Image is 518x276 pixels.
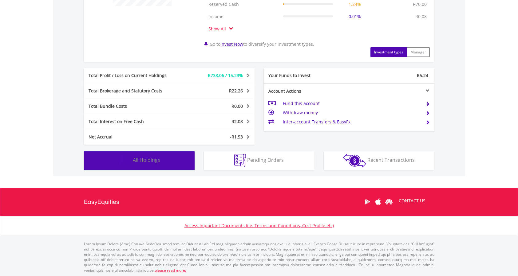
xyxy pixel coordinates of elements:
[204,151,314,170] button: Pending Orders
[336,10,374,23] td: 0.01%
[264,88,349,94] div: Account Actions
[229,88,243,94] span: R22.26
[84,119,184,125] div: Total Interest on Free Cash
[133,157,160,163] span: All Holdings
[155,268,186,273] a: please read more:
[84,88,184,94] div: Total Brokerage and Statutory Costs
[407,47,430,57] button: Manager
[205,10,280,23] td: Income
[220,41,243,47] a: Invest Now
[283,99,421,108] td: Fund this account
[370,47,407,57] button: Investment types
[84,151,195,170] button: All Holdings
[283,108,421,117] td: Withdraw money
[230,134,243,140] span: -R1.53
[234,154,246,167] img: pending_instructions-wht.png
[84,103,184,109] div: Total Bundle Costs
[118,154,132,167] img: holdings-wht.png
[84,134,184,140] div: Net Accrual
[84,188,119,216] a: EasyEquities
[324,151,434,170] button: Recent Transactions
[362,192,373,211] a: Google Play
[264,72,349,79] div: Your Funds to Invest
[231,103,243,109] span: R0.00
[247,157,284,163] span: Pending Orders
[367,157,415,163] span: Recent Transactions
[84,241,434,273] p: Lorem Ipsum Dolors (Ame) Con a/e SeddOeiusmod tem InciDiduntut Lab Etd mag aliquaen admin veniamq...
[412,10,430,23] td: R0.08
[417,72,428,78] span: R5.24
[394,192,430,209] a: CONTACT US
[373,192,384,211] a: Apple
[283,117,421,126] td: Inter-account Transfers & EasyFx
[84,72,184,79] div: Total Profit / Loss on Current Holdings
[343,154,366,167] img: transactions-zar-wht.png
[184,223,334,228] a: Access Important Documents (i.e. Terms and Conditions, Cost Profile etc)
[208,72,243,78] span: R738.06 / 15.23%
[384,192,394,211] a: Huawei
[208,26,229,32] a: Show All
[231,119,243,124] span: R2.08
